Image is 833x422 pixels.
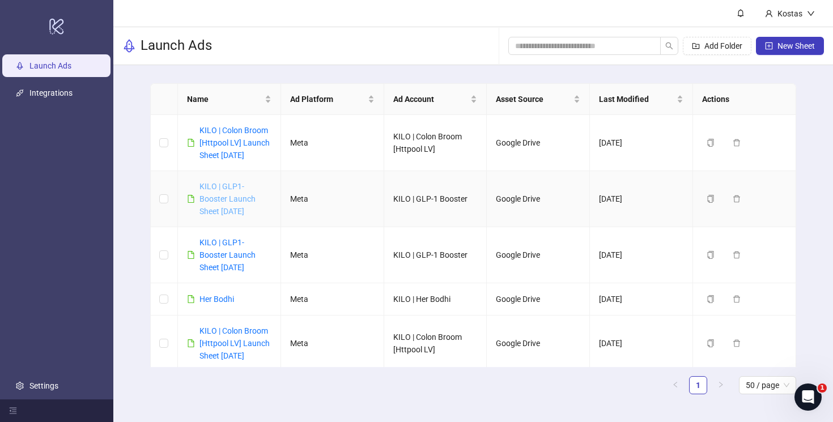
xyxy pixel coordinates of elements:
[199,326,270,360] a: KILO | Colon Broom [Httpool LV] Launch Sheet [DATE]
[737,9,745,17] span: bell
[384,283,487,316] td: KILO | Her Bodhi
[199,238,256,272] a: KILO | GLP1-Booster Launch Sheet [DATE]
[384,316,487,372] td: KILO | Colon Broom [Httpool LV]
[187,195,195,203] span: file
[281,316,384,372] td: Meta
[187,93,262,105] span: Name
[689,376,707,394] li: 1
[773,7,807,20] div: Kostas
[707,195,715,203] span: copy
[487,227,590,283] td: Google Drive
[665,42,673,50] span: search
[590,316,693,372] td: [DATE]
[187,139,195,147] span: file
[187,251,195,259] span: file
[690,377,707,394] a: 1
[590,115,693,171] td: [DATE]
[199,126,270,160] a: KILO | Colon Broom [Httpool LV] Launch Sheet [DATE]
[29,381,58,390] a: Settings
[187,339,195,347] span: file
[712,376,730,394] button: right
[733,195,741,203] span: delete
[187,295,195,303] span: file
[692,42,700,50] span: folder-add
[281,84,384,115] th: Ad Platform
[281,283,384,316] td: Meta
[487,283,590,316] td: Google Drive
[777,41,815,50] span: New Sheet
[384,171,487,227] td: KILO | GLP-1 Booster
[590,283,693,316] td: [DATE]
[739,376,796,394] div: Page Size
[141,37,212,55] h3: Launch Ads
[199,182,256,216] a: KILO | GLP1-Booster Launch Sheet [DATE]
[590,84,693,115] th: Last Modified
[599,93,674,105] span: Last Modified
[281,227,384,283] td: Meta
[496,93,571,105] span: Asset Source
[818,383,827,393] span: 1
[29,61,71,70] a: Launch Ads
[393,93,469,105] span: Ad Account
[707,295,715,303] span: copy
[384,227,487,283] td: KILO | GLP-1 Booster
[178,84,281,115] th: Name
[765,10,773,18] span: user
[712,376,730,394] li: Next Page
[707,251,715,259] span: copy
[746,377,789,394] span: 50 / page
[765,42,773,50] span: plus-square
[487,84,590,115] th: Asset Source
[666,376,685,394] button: left
[707,339,715,347] span: copy
[807,10,815,18] span: down
[707,139,715,147] span: copy
[666,376,685,394] li: Previous Page
[693,84,796,115] th: Actions
[281,115,384,171] td: Meta
[733,339,741,347] span: delete
[29,88,73,97] a: Integrations
[683,37,751,55] button: Add Folder
[717,381,724,388] span: right
[487,171,590,227] td: Google Drive
[290,93,365,105] span: Ad Platform
[487,316,590,372] td: Google Drive
[199,295,234,304] a: Her Bodhi
[384,84,487,115] th: Ad Account
[704,41,742,50] span: Add Folder
[733,251,741,259] span: delete
[756,37,824,55] button: New Sheet
[9,407,17,415] span: menu-fold
[590,227,693,283] td: [DATE]
[590,171,693,227] td: [DATE]
[487,115,590,171] td: Google Drive
[733,295,741,303] span: delete
[122,39,136,53] span: rocket
[672,381,679,388] span: left
[794,383,822,411] iframe: Intercom live chat
[281,171,384,227] td: Meta
[733,139,741,147] span: delete
[384,115,487,171] td: KILO | Colon Broom [Httpool LV]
